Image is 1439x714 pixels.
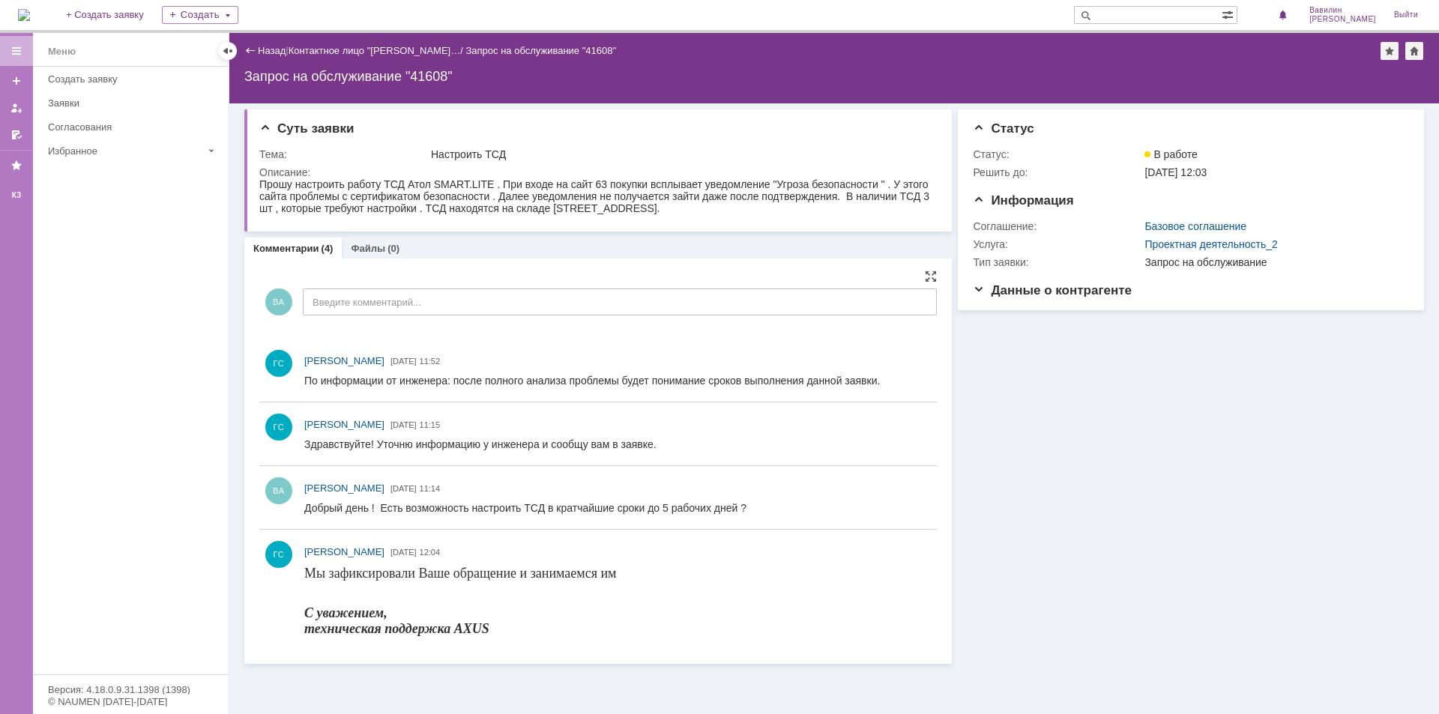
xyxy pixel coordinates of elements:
div: Версия: 4.18.0.9.31.1398 (1398) [48,685,213,695]
a: [PERSON_NAME] [304,417,384,432]
a: Комментарии [253,243,319,254]
span: [DATE] [390,357,417,366]
span: 12:04 [420,548,441,557]
div: Тип заявки: [973,256,1141,268]
span: Вавилин [1309,6,1376,15]
img: logo [18,9,30,21]
div: Добавить в избранное [1381,42,1399,60]
span: Данные о контрагенте [973,283,1132,297]
span: [DATE] [390,420,417,429]
a: [PERSON_NAME] [304,354,384,369]
div: Избранное [48,145,202,157]
span: [PERSON_NAME] [304,482,384,494]
div: Соглашение: [973,220,1141,232]
a: Перейти на домашнюю страницу [18,9,30,21]
span: [PERSON_NAME] [304,419,384,430]
a: Базовое соглашение [1144,220,1246,232]
span: [DATE] [390,484,417,493]
div: Согласования [48,121,219,133]
span: Статус [973,121,1034,136]
div: КЗ [4,190,28,202]
a: Создать заявку [42,67,225,91]
span: 11:15 [420,420,441,429]
div: Запрос на обслуживание [1144,256,1402,268]
a: [PERSON_NAME] [304,545,384,560]
span: В работе [1144,148,1197,160]
span: [PERSON_NAME] [1309,15,1376,24]
span: Суть заявки [259,121,354,136]
a: Создать заявку [4,69,28,93]
span: [PERSON_NAME] [304,546,384,557]
div: Скрыть меню [219,42,237,60]
a: КЗ [4,184,28,208]
span: Информация [973,193,1073,208]
div: Тема: [259,148,428,160]
span: [PERSON_NAME] [304,355,384,366]
div: Решить до: [973,166,1141,178]
span: Расширенный поиск [1222,7,1237,21]
a: Проектная деятельность_2 [1144,238,1277,250]
a: Назад [258,45,286,56]
a: [PERSON_NAME] [304,481,384,496]
a: Контактное лицо "[PERSON_NAME]… [289,45,461,56]
div: Описание: [259,166,933,178]
span: ВА [265,288,292,315]
div: © NAUMEN [DATE]-[DATE] [48,697,213,707]
span: 11:14 [420,484,441,493]
span: 11:52 [420,357,441,366]
div: Настроить ТСД [431,148,930,160]
div: Создать заявку [48,73,219,85]
div: Создать [162,6,238,24]
a: Согласования [42,115,225,139]
a: Мои заявки [4,96,28,120]
a: Заявки [42,91,225,115]
a: Файлы [351,243,385,254]
a: Мои согласования [4,123,28,147]
div: (4) [322,243,334,254]
div: Запрос на обслуживание "41608" [244,69,1424,84]
div: Меню [48,43,76,61]
div: (0) [387,243,399,254]
div: Статус: [973,148,1141,160]
div: | [286,44,288,55]
div: / [289,45,466,56]
span: [DATE] [390,548,417,557]
div: На всю страницу [925,270,937,282]
div: Услуга: [973,238,1141,250]
div: Сделать домашней страницей [1405,42,1423,60]
div: Заявки [48,97,219,109]
div: Запрос на обслуживание "41608" [465,45,616,56]
span: [DATE] 12:03 [1144,166,1207,178]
